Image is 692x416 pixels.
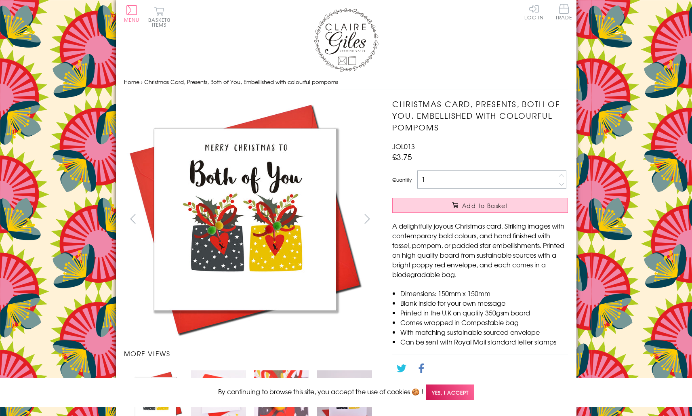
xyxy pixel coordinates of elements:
span: £3.75 [392,151,412,162]
li: Can be sent with Royal Mail standard letter stamps [400,337,568,347]
h1: Christmas Card, Presents, Both of You, Embellished with colourful pompoms [392,98,568,133]
li: With matching sustainable sourced envelope [400,327,568,337]
a: Trade [555,4,572,21]
span: Add to Basket [462,202,508,210]
span: Yes, I accept [426,384,474,400]
span: › [141,78,143,86]
span: Menu [124,16,140,23]
span: JOL013 [392,141,415,151]
img: Claire Giles Greetings Cards [314,8,379,72]
a: Log In [524,4,544,20]
button: Menu [124,5,140,22]
li: Dimensions: 150mm x 150mm [400,288,568,298]
img: Christmas Card, Presents, Both of You, Embellished with colourful pompoms [376,98,618,340]
h3: More views [124,349,376,358]
button: prev [124,210,142,228]
li: Comes wrapped in Compostable bag [400,317,568,327]
span: 0 items [152,16,170,28]
a: Home [124,78,139,86]
span: Trade [555,4,572,20]
li: Printed in the U.K on quality 350gsm board [400,308,568,317]
label: Quantity [392,176,412,183]
button: Basket0 items [148,6,170,27]
p: A delightfully joyous Christmas card. Striking images with contemporary bold colours, and hand fi... [392,221,568,279]
button: next [358,210,376,228]
img: Christmas Card, Presents, Both of You, Embellished with colourful pompoms [124,98,366,340]
button: Add to Basket [392,198,568,213]
li: Blank inside for your own message [400,298,568,308]
span: Christmas Card, Presents, Both of You, Embellished with colourful pompoms [144,78,338,86]
nav: breadcrumbs [124,74,568,90]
